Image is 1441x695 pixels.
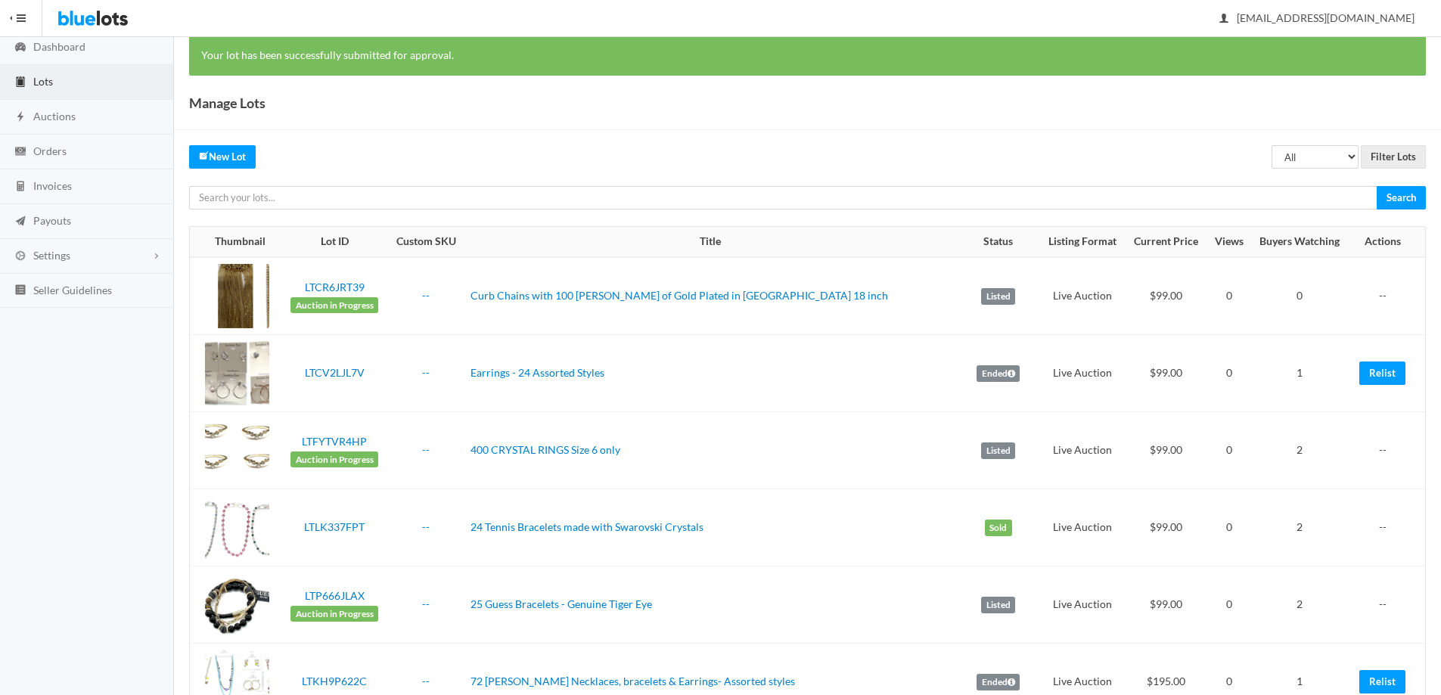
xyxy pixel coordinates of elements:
td: 0 [1207,489,1251,566]
a: 25 Guess Bracelets - Genuine Tiger Eye [470,597,652,610]
input: Filter Lots [1361,145,1426,169]
span: Seller Guidelines [33,284,112,296]
span: Auction in Progress [290,451,378,468]
ion-icon: cog [13,250,28,264]
td: $99.00 [1126,257,1207,335]
td: 0 [1250,257,1349,335]
span: Invoices [33,179,72,192]
td: $99.00 [1126,566,1207,644]
td: Live Auction [1040,412,1126,489]
td: Live Auction [1040,566,1126,644]
th: Buyers Watching [1250,227,1349,257]
label: Ended [977,365,1020,382]
th: Listing Format [1040,227,1126,257]
span: Orders [33,144,67,157]
input: Search your lots... [189,186,1377,209]
td: Live Auction [1040,257,1126,335]
td: 0 [1207,412,1251,489]
td: -- [1349,412,1425,489]
ion-icon: clipboard [13,76,28,90]
td: 1 [1250,335,1349,412]
td: -- [1349,489,1425,566]
a: Relist [1359,670,1405,693]
span: Payouts [33,214,71,227]
ion-icon: speedometer [13,41,28,55]
td: -- [1349,257,1425,335]
a: LTCV2LJL7V [305,366,365,379]
ion-icon: list box [13,284,28,298]
label: Listed [981,597,1015,613]
a: -- [422,366,430,379]
th: Views [1207,227,1251,257]
a: createNew Lot [189,145,256,169]
th: Actions [1349,227,1425,257]
label: Listed [981,442,1015,459]
h1: Manage Lots [189,92,266,114]
a: -- [422,675,430,687]
label: Listed [981,288,1015,305]
td: 0 [1207,566,1251,644]
td: 2 [1250,412,1349,489]
a: LTP666JLAX [305,589,365,602]
th: Thumbnail [190,227,281,257]
span: Auctions [33,110,76,123]
a: LTKH9P622C [302,675,367,687]
a: Relist [1359,361,1405,385]
th: Title [464,227,957,257]
a: 24 Tennis Bracelets made with Swarovski Crystals [470,520,703,533]
ion-icon: cash [13,145,28,160]
a: 400 CRYSTAL RINGS Size 6 only [470,443,620,456]
ion-icon: person [1216,12,1231,26]
span: Lots [33,75,53,88]
a: -- [422,289,430,302]
td: 2 [1250,489,1349,566]
td: 0 [1207,257,1251,335]
ion-icon: paper plane [13,215,28,229]
span: Auction in Progress [290,606,378,622]
label: Sold [985,520,1012,536]
span: Dashboard [33,40,85,53]
td: $99.00 [1126,412,1207,489]
td: 0 [1207,335,1251,412]
td: 2 [1250,566,1349,644]
span: [EMAIL_ADDRESS][DOMAIN_NAME] [1220,11,1415,24]
a: LTFYTVR4HP [302,435,367,448]
td: Live Auction [1040,489,1126,566]
td: $99.00 [1126,489,1207,566]
a: 72 [PERSON_NAME] Necklaces, bracelets & Earrings- Assorted styles [470,675,795,687]
a: -- [422,597,430,610]
a: -- [422,520,430,533]
span: Settings [33,249,70,262]
a: Curb Chains with 100 [PERSON_NAME] of Gold Plated in [GEOGRAPHIC_DATA] 18 inch [470,289,888,302]
th: Current Price [1126,227,1207,257]
ion-icon: calculator [13,180,28,194]
input: Search [1377,186,1426,209]
span: Auction in Progress [290,297,378,314]
p: Your lot has been successfully submitted for approval. [201,47,1414,64]
th: Custom SKU [387,227,464,257]
td: -- [1349,566,1425,644]
a: LTCR6JRT39 [305,281,365,293]
th: Status [957,227,1040,257]
ion-icon: create [199,150,209,160]
ion-icon: flash [13,110,28,125]
label: Ended [977,674,1020,690]
a: Earrings - 24 Assorted Styles [470,366,604,379]
th: Lot ID [281,227,388,257]
td: Live Auction [1040,335,1126,412]
td: $99.00 [1126,335,1207,412]
a: LTLK337FPT [304,520,365,533]
a: -- [422,443,430,456]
